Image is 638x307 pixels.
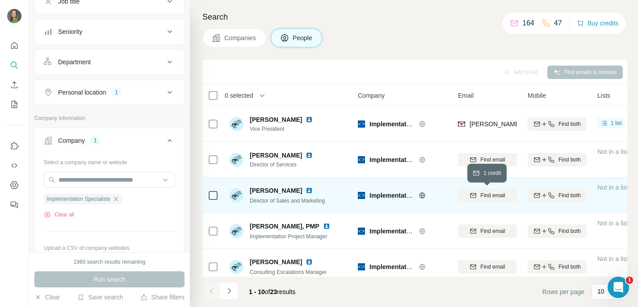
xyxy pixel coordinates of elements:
span: Not in a list [597,220,628,227]
p: 47 [554,18,562,29]
span: Implementation Project Manager [250,233,327,240]
button: Clear [34,293,60,302]
p: 10 [597,287,604,296]
p: Upload a CSV of company websites. [44,244,175,252]
img: LinkedIn logo [306,187,313,194]
span: 1 - 10 [249,288,265,295]
button: Buy credits [577,17,618,29]
span: Director of Services [250,161,316,169]
span: Implementation Specialists [369,192,450,199]
span: Not in a list [597,184,628,191]
div: Department [58,58,91,66]
img: Logo of Implementation Specialists [358,120,365,128]
button: Use Surfe on LinkedIn [7,138,21,154]
span: Vice President [250,125,316,133]
span: [PERSON_NAME] [250,151,302,160]
button: Save search [77,293,123,302]
span: Implementation Specialists [369,120,450,128]
div: Seniority [58,27,82,36]
span: 1 [626,277,633,284]
span: 1 list [611,119,622,127]
img: Avatar [229,188,243,203]
button: Find email [458,189,517,202]
span: People [293,33,313,42]
img: Logo of Implementation Specialists [358,192,365,199]
button: Dashboard [7,177,21,193]
span: Find email [480,156,505,164]
span: Implementation Specialists [369,228,450,235]
span: Implementation Specialists [46,195,110,203]
button: My lists [7,96,21,112]
button: Share filters [140,293,185,302]
div: 1 [111,88,122,96]
span: Director of Sales and Marketing [250,198,325,204]
div: 1 [90,137,101,145]
span: of [265,288,270,295]
div: 1960 search results remaining [74,258,146,266]
button: Seniority [35,21,184,42]
img: LinkedIn logo [306,152,313,159]
span: [PERSON_NAME] [250,257,302,266]
button: Feedback [7,197,21,213]
button: Find both [528,189,587,202]
span: Mobile [528,91,546,100]
button: Find both [528,224,587,238]
button: Find email [458,260,517,274]
img: Logo of Implementation Specialists [358,228,365,235]
button: Personal location1 [35,82,184,103]
button: Find both [528,260,587,274]
span: Implementation Specialists [369,263,450,270]
div: Company [58,136,85,145]
img: Avatar [229,117,243,131]
span: Find both [558,156,581,164]
iframe: Intercom live chat [608,277,629,298]
span: Lists [597,91,610,100]
img: Avatar [229,153,243,167]
span: Email [458,91,474,100]
button: Department [35,51,184,73]
img: provider findymail logo [458,120,465,129]
div: Personal location [58,88,106,97]
button: Find both [528,153,587,166]
span: Implementation Specialists [369,156,450,163]
button: Search [7,57,21,73]
button: Enrich CSV [7,77,21,93]
img: Logo of Implementation Specialists [358,263,365,270]
button: Find email [458,224,517,238]
span: Company [358,91,385,100]
span: [PERSON_NAME][EMAIL_ADDRESS][DOMAIN_NAME] [470,120,627,128]
span: 0 selected [225,91,253,100]
span: Find both [558,227,581,235]
img: LinkedIn logo [306,258,313,266]
span: [PERSON_NAME] [250,115,302,124]
span: Find email [480,191,505,199]
img: LinkedIn logo [323,223,330,230]
span: Find both [558,191,581,199]
span: [PERSON_NAME] [250,186,302,195]
span: Rows per page [542,287,584,296]
span: Find both [558,263,581,271]
h4: Search [202,11,627,23]
span: Find email [480,227,505,235]
span: Not in a list [597,255,628,262]
button: Company1 [35,130,184,155]
button: Quick start [7,37,21,54]
span: 23 [270,288,277,295]
span: [PERSON_NAME], PMP [250,222,319,231]
div: Select a company name or website [44,155,175,166]
span: results [249,288,295,295]
button: Find email [458,153,517,166]
img: LinkedIn logo [306,116,313,123]
button: Clear all [44,211,74,219]
span: Companies [224,33,257,42]
span: Consulting Escalations Manager [250,269,327,275]
span: Find both [558,120,581,128]
button: Find both [528,117,587,131]
span: Find email [480,263,505,271]
p: 164 [522,18,534,29]
button: Use Surfe API [7,158,21,174]
img: Avatar [7,9,21,23]
img: Logo of Implementation Specialists [358,156,365,163]
img: Avatar [229,224,243,238]
span: Not in a list [597,148,628,155]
